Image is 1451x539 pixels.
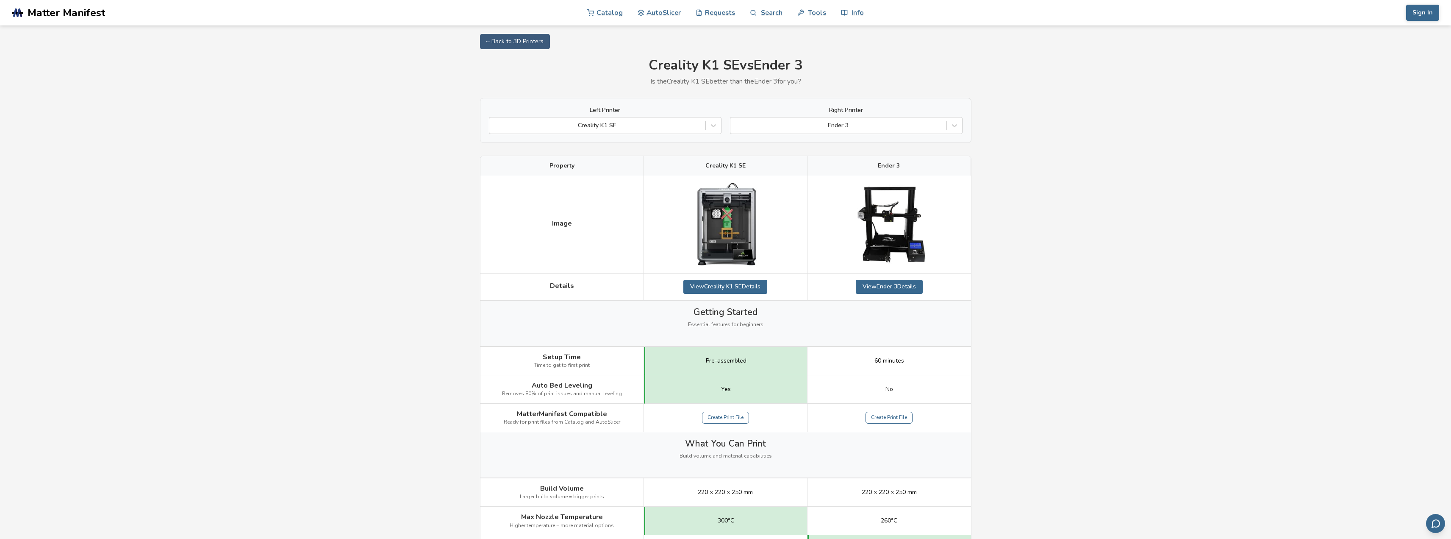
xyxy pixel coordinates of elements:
[494,122,495,129] input: Creality K1 SE
[480,58,971,73] h1: Creality K1 SE vs Ender 3
[480,78,971,85] p: Is the Creality K1 SE better than the Ender 3 for you?
[552,220,572,227] span: Image
[480,34,550,49] a: ← Back to 3D Printers
[680,453,772,459] span: Build volume and material capabilities
[866,412,913,424] a: Create Print File
[28,7,105,19] span: Matter Manifest
[534,363,590,369] span: Time to get to first print
[549,162,574,169] span: Property
[685,438,766,449] span: What You Can Print
[683,182,768,267] img: Creality K1 SE
[517,410,607,418] span: MatterManifest Compatible
[702,412,749,424] a: Create Print File
[532,382,592,389] span: Auto Bed Leveling
[718,517,734,524] span: 300°C
[521,513,603,521] span: Max Nozzle Temperature
[1406,5,1439,21] button: Sign In
[1426,514,1445,533] button: Send feedback via email
[510,523,614,529] span: Higher temperature = more material options
[730,107,963,114] label: Right Printer
[520,494,604,500] span: Larger build volume = bigger prints
[881,517,897,524] span: 260°C
[847,182,932,267] img: Ender 3
[489,107,721,114] label: Left Printer
[683,280,767,293] a: ViewCreality K1 SEDetails
[878,162,900,169] span: Ender 3
[874,357,904,364] span: 60 minutes
[502,391,622,397] span: Removes 80% of print issues and manual leveling
[856,280,923,293] a: ViewEnder 3Details
[694,307,757,317] span: Getting Started
[688,322,763,328] span: Essential features for beginners
[721,386,731,393] span: Yes
[705,162,746,169] span: Creality K1 SE
[504,419,620,425] span: Ready for print files from Catalog and AutoSlicer
[706,357,746,364] span: Pre-assembled
[540,485,584,492] span: Build Volume
[543,353,581,361] span: Setup Time
[885,386,893,393] span: No
[862,489,917,496] span: 220 × 220 × 250 mm
[698,489,753,496] span: 220 × 220 × 250 mm
[550,282,574,290] span: Details
[735,122,736,129] input: Ender 3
